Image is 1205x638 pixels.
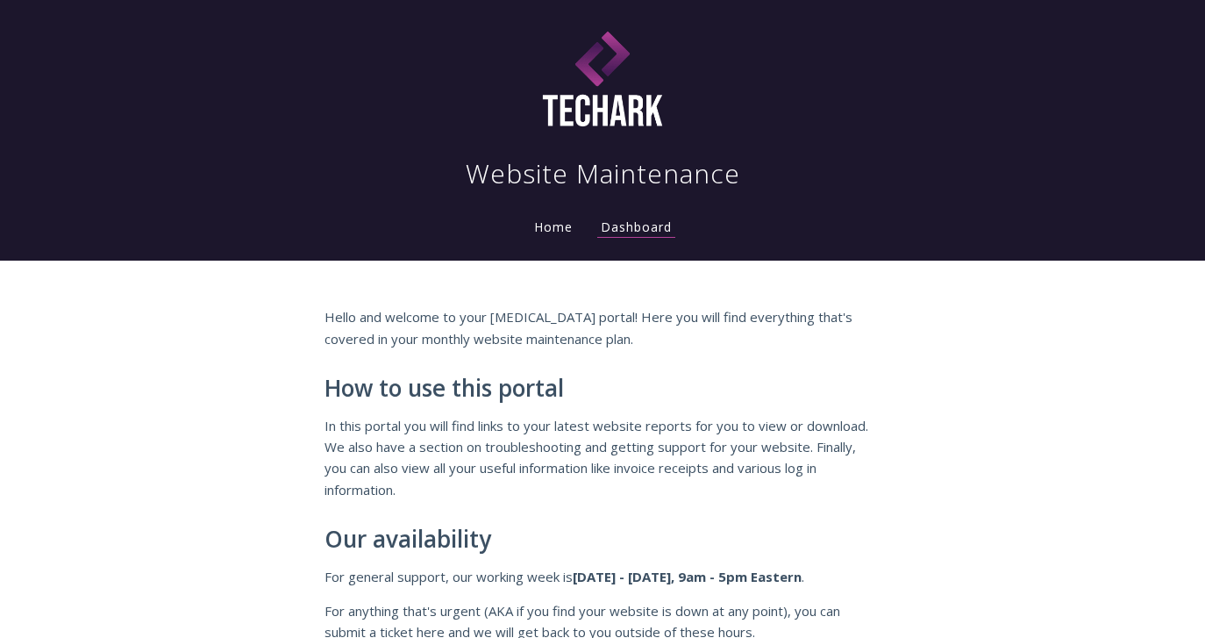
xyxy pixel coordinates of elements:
h2: How to use this portal [324,376,881,402]
a: Home [531,219,576,235]
p: Hello and welcome to your [MEDICAL_DATA] portal! Here you will find everything that's covered in ... [324,306,881,349]
p: For general support, our working week is . [324,566,881,587]
p: In this portal you will find links to your latest website reports for you to view or download. We... [324,415,881,501]
h2: Our availability [324,527,881,553]
strong: [DATE] - [DATE], 9am - 5pm Eastern [573,568,802,585]
a: Dashboard [597,219,675,238]
h1: Website Maintenance [466,156,740,191]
